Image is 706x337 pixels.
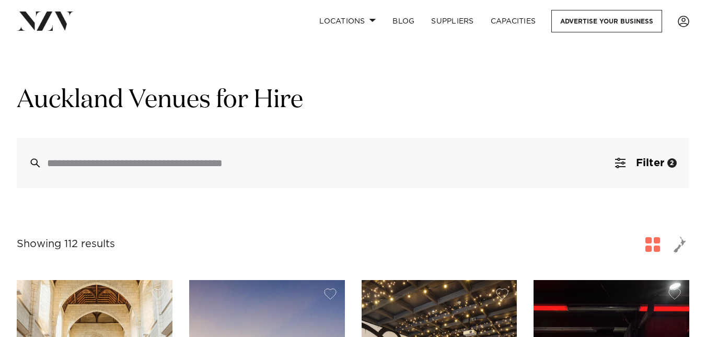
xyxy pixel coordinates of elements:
img: nzv-logo.png [17,11,74,30]
a: BLOG [384,10,423,32]
a: Locations [311,10,384,32]
a: Capacities [482,10,545,32]
a: SUPPLIERS [423,10,482,32]
button: Filter2 [603,138,689,188]
span: Filter [636,158,664,168]
div: 2 [667,158,677,168]
h1: Auckland Venues for Hire [17,84,689,117]
div: Showing 112 results [17,236,115,252]
a: Advertise your business [551,10,662,32]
